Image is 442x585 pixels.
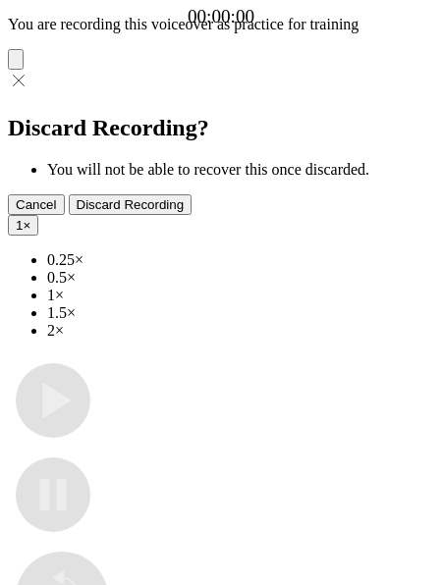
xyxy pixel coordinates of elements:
[47,322,434,340] li: 2×
[47,269,434,287] li: 0.5×
[47,287,434,304] li: 1×
[16,218,23,233] span: 1
[8,115,434,141] h2: Discard Recording?
[47,161,434,179] li: You will not be able to recover this once discarded.
[188,6,254,27] a: 00:00:00
[69,194,193,215] button: Discard Recording
[8,215,38,236] button: 1×
[47,304,434,322] li: 1.5×
[8,16,434,33] p: You are recording this voiceover as practice for training
[47,251,434,269] li: 0.25×
[8,194,65,215] button: Cancel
